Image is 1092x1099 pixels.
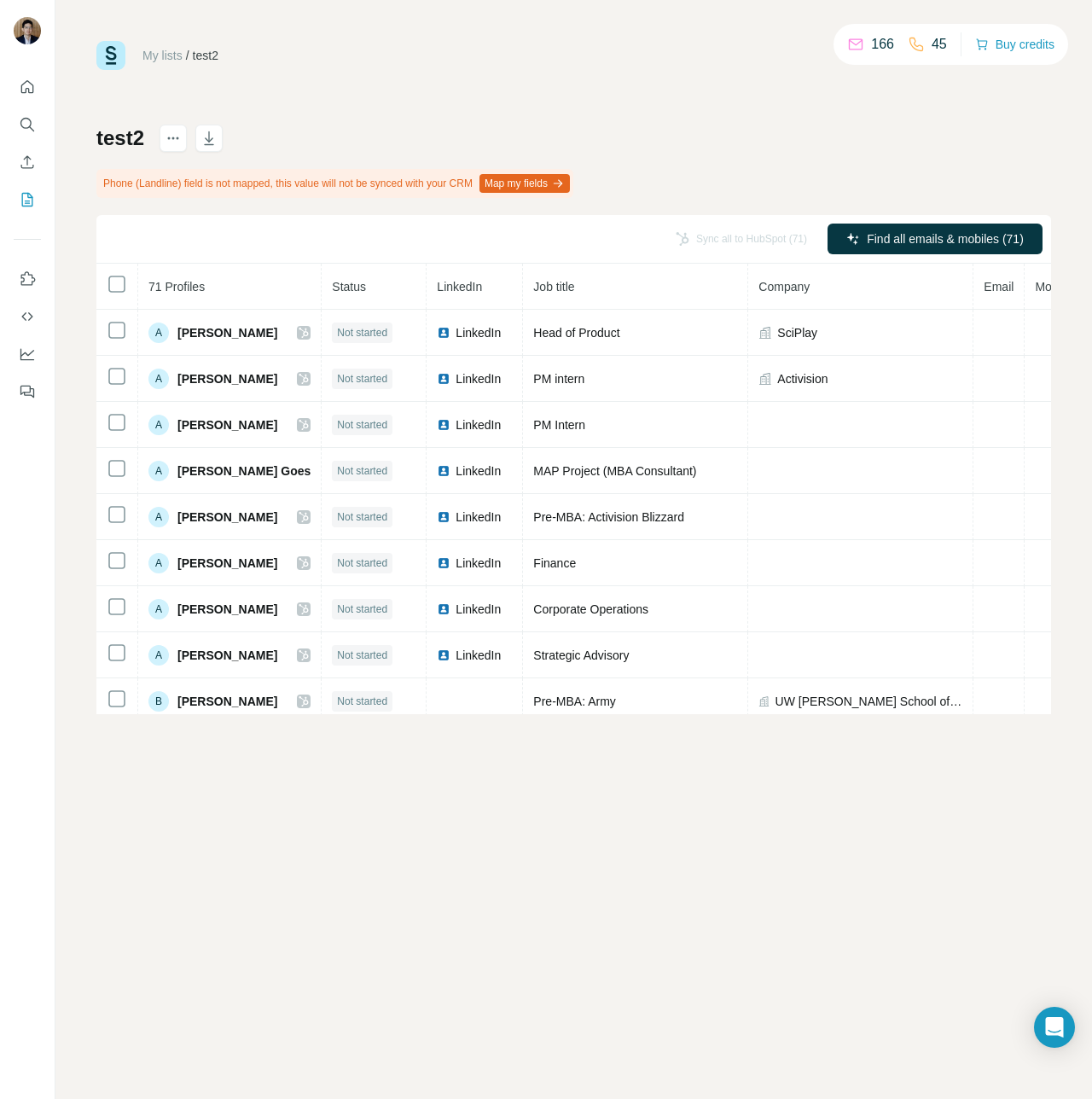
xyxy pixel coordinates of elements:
div: A [148,599,169,619]
span: [PERSON_NAME] [177,601,277,618]
span: Activision [777,370,828,387]
img: LinkedIn logo [437,556,450,570]
button: actions [160,125,187,152]
p: 45 [932,34,947,55]
span: LinkedIn [456,416,501,433]
span: [PERSON_NAME] [177,324,277,341]
button: Buy credits [975,32,1054,56]
span: Not started [337,417,387,433]
button: Feedback [14,376,41,407]
span: Not started [337,463,387,479]
button: Enrich CSV [14,147,41,177]
button: Use Surfe on LinkedIn [14,264,41,294]
span: Not started [337,371,387,387]
span: Not started [337,648,387,663]
span: Pre-MBA: Army [533,695,615,708]
div: A [148,507,169,527]
span: LinkedIn [456,370,501,387]
span: LinkedIn [456,462,501,480]
span: Corporate Operations [533,602,648,616]
span: LinkedIn [456,601,501,618]
span: Job title [533,280,574,294]
span: LinkedIn [456,324,501,341]
span: SciPlay [777,324,817,341]
img: LinkedIn logo [437,326,450,340]
span: Company [758,280,810,294]
button: My lists [14,184,41,215]
span: MAP Project (MBA Consultant) [533,464,696,478]
span: Not started [337,555,387,571]
img: LinkedIn logo [437,510,450,524]
span: [PERSON_NAME] [177,370,277,387]
span: Not started [337,602,387,617]
button: Use Surfe API [14,301,41,332]
span: PM Intern [533,418,585,432]
span: [PERSON_NAME] [177,416,277,433]
span: [PERSON_NAME] [177,693,277,710]
span: 71 Profiles [148,280,205,294]
span: [PERSON_NAME] Goes [177,462,311,480]
span: Pre-MBA: Activision Blizzard [533,510,684,524]
span: Find all emails & mobiles (71) [867,230,1024,247]
span: Strategic Advisory [533,648,629,662]
span: LinkedIn [437,280,482,294]
span: LinkedIn [456,555,501,572]
span: Status [332,280,366,294]
div: test2 [193,47,218,64]
div: A [148,553,169,573]
span: Not started [337,509,387,525]
img: LinkedIn logo [437,418,450,432]
button: Dashboard [14,339,41,369]
span: Not started [337,325,387,340]
img: LinkedIn logo [437,372,450,386]
img: Surfe Logo [96,41,125,70]
div: A [148,415,169,435]
button: Quick start [14,72,41,102]
li: / [186,47,189,64]
img: Avatar [14,17,41,44]
div: Open Intercom Messenger [1034,1007,1075,1048]
div: Phone (Landline) field is not mapped, this value will not be synced with your CRM [96,169,573,198]
span: Head of Product [533,326,619,340]
span: [PERSON_NAME] [177,647,277,664]
span: LinkedIn [456,647,501,664]
span: Not started [337,694,387,709]
span: PM intern [533,372,584,386]
img: LinkedIn logo [437,648,450,662]
div: B [148,691,169,712]
span: LinkedIn [456,509,501,526]
button: Map my fields [479,174,570,193]
span: UW [PERSON_NAME] School of Business [775,693,963,710]
div: A [148,461,169,481]
img: LinkedIn logo [437,602,450,616]
div: A [148,323,169,343]
div: A [148,369,169,389]
span: [PERSON_NAME] [177,555,277,572]
button: Search [14,109,41,140]
img: LinkedIn logo [437,464,450,478]
span: Email [984,280,1014,294]
p: 166 [871,34,894,55]
span: Finance [533,556,576,570]
span: Mobile [1035,280,1070,294]
div: A [148,645,169,666]
span: [PERSON_NAME] [177,509,277,526]
button: Find all emails & mobiles (71) [828,224,1043,254]
a: My lists [142,49,183,62]
h1: test2 [96,125,144,152]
